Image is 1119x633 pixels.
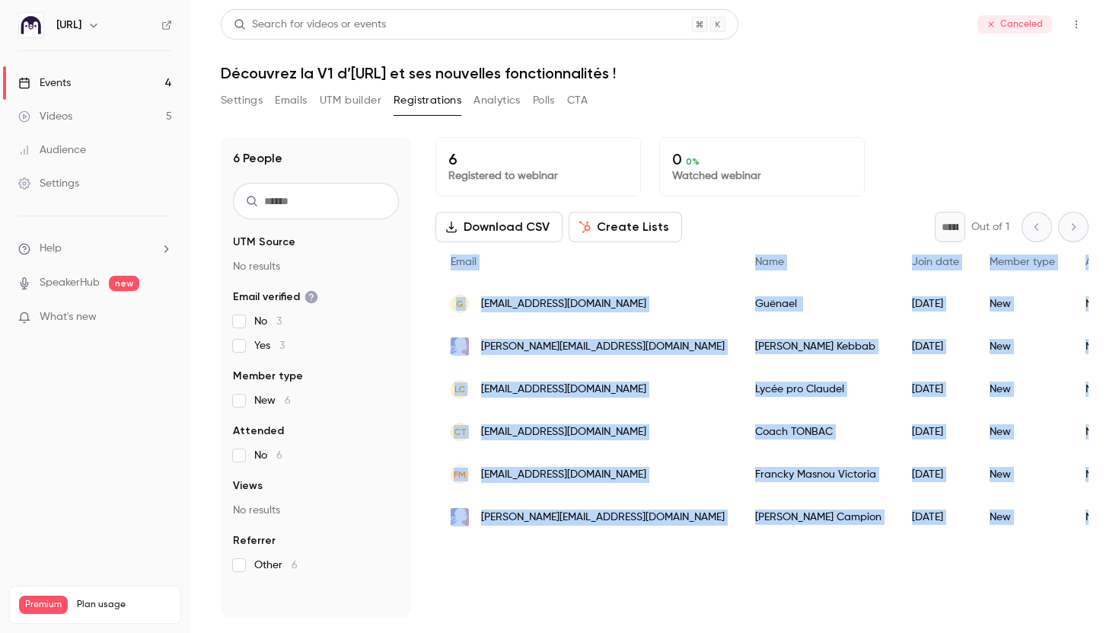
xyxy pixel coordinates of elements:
p: Out of 1 [971,219,1009,235]
div: [DATE] [897,325,974,368]
span: 3 [279,340,285,351]
button: UTM builder [320,88,381,113]
div: [DATE] [897,496,974,539]
img: Ed.ai [19,13,43,37]
div: Search for videos or events [234,17,386,33]
img: ac-toulouse.fr [451,508,469,526]
span: Member type [990,257,1055,267]
span: [EMAIL_ADDRESS][DOMAIN_NAME] [481,382,646,398]
span: [PERSON_NAME][EMAIL_ADDRESS][DOMAIN_NAME] [481,339,725,355]
div: New [974,411,1070,453]
h6: [URL] [56,18,81,33]
span: G [456,297,464,311]
span: Other [254,558,298,573]
span: [PERSON_NAME][EMAIL_ADDRESS][DOMAIN_NAME] [481,510,725,526]
div: Audience [18,142,86,158]
span: Email [451,257,477,267]
button: Polls [533,88,555,113]
div: Videos [18,109,72,124]
span: Referrer [233,533,276,548]
img: ac-lille.fr [451,337,469,356]
span: UTM Source [233,235,295,250]
span: 6 [276,450,282,461]
p: 0 [672,150,852,168]
a: SpeakerHub [40,275,100,291]
span: new [109,276,139,291]
div: [DATE] [897,453,974,496]
span: What's new [40,309,97,325]
button: CTA [567,88,588,113]
h1: Découvrez la V1 d’[URL] et ses nouvelles fonctionnalités ! [221,64,1089,82]
div: New [974,283,1070,325]
div: [PERSON_NAME] Campion [740,496,897,539]
p: No results [233,503,399,518]
div: New [974,325,1070,368]
li: help-dropdown-opener [18,241,172,257]
div: Guënael [740,283,897,325]
button: Create Lists [569,212,682,242]
span: No [254,448,282,463]
div: [DATE] [897,368,974,411]
span: Name [755,257,784,267]
span: Yes [254,338,285,353]
h1: 6 People [233,149,282,168]
button: Registrations [394,88,461,113]
p: 6 [448,150,628,168]
span: FM [454,468,466,481]
div: New [974,453,1070,496]
span: Plan usage [77,599,171,611]
span: 6 [285,395,291,406]
div: [DATE] [897,411,974,453]
span: 3 [276,316,282,327]
button: Settings [221,88,263,113]
span: Member type [233,369,303,384]
p: No results [233,259,399,274]
div: New [974,496,1070,539]
span: Canceled [977,15,1052,34]
div: Coach TONBAC [740,411,897,453]
span: [EMAIL_ADDRESS][DOMAIN_NAME] [481,467,646,483]
span: Help [40,241,62,257]
span: New [254,393,291,408]
button: Emails [275,88,307,113]
span: Email verified [233,289,318,305]
div: [PERSON_NAME] Kebbab [740,325,897,368]
span: No [254,314,282,329]
span: 6 [292,560,298,571]
div: Events [18,75,71,91]
iframe: Noticeable Trigger [154,311,172,324]
span: 0 % [686,156,700,167]
span: [EMAIL_ADDRESS][DOMAIN_NAME] [481,424,646,440]
span: Join date [912,257,959,267]
section: facet-groups [233,235,399,573]
div: Lycée pro Claudel [740,368,897,411]
span: Attended [233,424,284,439]
span: [EMAIL_ADDRESS][DOMAIN_NAME] [481,296,646,312]
p: Registered to webinar [448,168,628,184]
button: Analytics [473,88,521,113]
div: Settings [18,176,79,191]
span: Premium [19,596,68,614]
div: New [974,368,1070,411]
div: [DATE] [897,283,974,325]
button: Download CSV [435,212,563,242]
div: Francky Masnou Victoria [740,453,897,496]
span: LC [454,382,465,396]
p: Watched webinar [672,168,852,184]
span: CT [454,425,467,439]
span: Views [233,478,263,494]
